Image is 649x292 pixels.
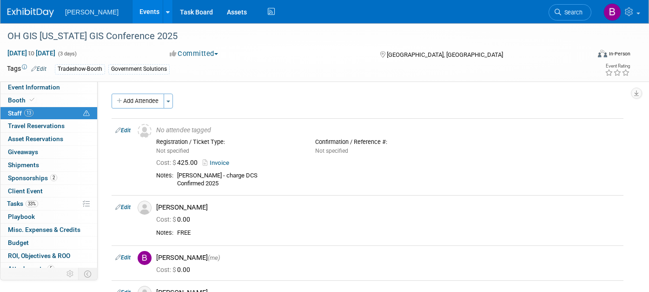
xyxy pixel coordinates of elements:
[0,107,97,120] a: Staff13
[156,266,177,273] span: Cost: $
[8,213,35,220] span: Playbook
[156,253,620,262] div: [PERSON_NAME]
[7,200,38,207] span: Tasks
[8,135,63,143] span: Asset Reservations
[4,28,577,45] div: OH GIS [US_STATE] GIS Conference 2025
[30,97,34,102] i: Booth reservation complete
[603,3,621,21] img: Buse Onen
[549,4,591,20] a: Search
[8,187,43,195] span: Client Event
[8,174,57,182] span: Sponsorships
[79,268,98,280] td: Toggle Event Tabs
[8,83,60,91] span: Event Information
[156,229,173,237] div: Notes:
[0,159,97,171] a: Shipments
[166,49,222,59] button: Committed
[156,148,189,154] span: Not specified
[538,48,631,62] div: Event Format
[0,81,97,94] a: Event Information
[156,216,177,223] span: Cost: $
[138,124,152,138] img: Unassigned-User-Icon.png
[387,51,503,58] span: [GEOGRAPHIC_DATA], [GEOGRAPHIC_DATA]
[8,148,38,156] span: Giveaways
[47,265,54,272] span: 5
[605,64,630,68] div: Event Rating
[0,197,97,210] a: Tasks33%
[156,172,173,179] div: Notes:
[156,216,194,223] span: 0.00
[0,237,97,249] a: Budget
[8,122,65,129] span: Travel Reservations
[177,172,620,187] div: [PERSON_NAME] - charge DCS Confirmed 2025
[203,159,233,166] a: Invoice
[31,66,46,72] a: Edit
[55,64,105,74] div: Tradeshow-Booth
[138,251,152,265] img: B.jpg
[115,254,131,261] a: Edit
[108,64,170,74] div: Government Solutions
[609,50,630,57] div: In-Person
[115,204,131,211] a: Edit
[0,250,97,262] a: ROI, Objectives & ROO
[208,254,220,261] span: (me)
[156,203,620,212] div: [PERSON_NAME]
[156,126,620,135] div: No attendee tagged
[27,49,36,57] span: to
[7,64,46,75] td: Tags
[65,8,119,16] span: [PERSON_NAME]
[315,138,460,146] div: Confirmation / Reference #:
[156,159,201,166] span: 425.00
[8,239,29,246] span: Budget
[8,161,39,169] span: Shipments
[7,8,54,17] img: ExhibitDay
[177,229,620,237] div: FREE
[83,109,90,118] span: Potential Scheduling Conflict -- at least one attendee is tagged in another overlapping event.
[0,172,97,184] a: Sponsorships2
[8,252,70,259] span: ROI, Objectives & ROO
[24,109,33,116] span: 13
[0,120,97,132] a: Travel Reservations
[0,211,97,223] a: Playbook
[112,94,164,109] button: Add Attendee
[598,50,607,57] img: Format-Inperson.png
[156,138,301,146] div: Registration / Ticket Type:
[7,49,56,57] span: [DATE] [DATE]
[8,109,33,117] span: Staff
[156,159,177,166] span: Cost: $
[50,174,57,181] span: 2
[156,266,194,273] span: 0.00
[57,51,77,57] span: (3 days)
[26,200,38,207] span: 33%
[8,265,54,272] span: Attachments
[0,224,97,236] a: Misc. Expenses & Credits
[0,263,97,275] a: Attachments5
[115,127,131,134] a: Edit
[62,268,79,280] td: Personalize Event Tab Strip
[561,9,583,16] span: Search
[8,96,36,104] span: Booth
[8,226,80,233] span: Misc. Expenses & Credits
[0,146,97,158] a: Giveaways
[0,185,97,197] a: Client Event
[0,133,97,145] a: Asset Reservations
[315,148,348,154] span: Not specified
[138,201,152,215] img: Associate-Profile-5.png
[0,94,97,107] a: Booth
